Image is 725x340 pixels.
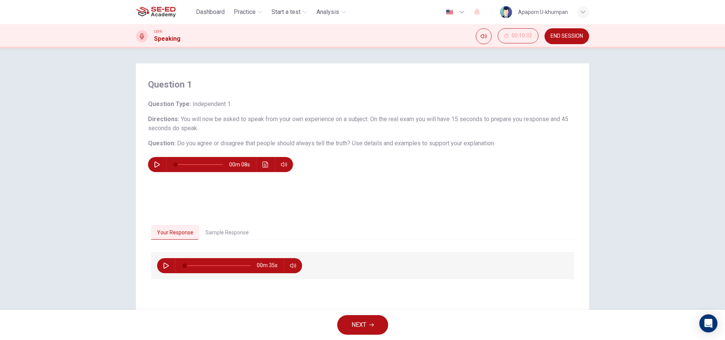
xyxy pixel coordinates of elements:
a: SE-ED Academy logo [136,5,193,20]
span: Independent 1 [191,100,231,108]
span: CEFR [154,29,162,34]
span: Analysis [316,8,339,17]
span: 00m 35s [257,258,284,273]
button: 00:10:32 [498,28,538,43]
span: Do you agree or disagree that people should always tell the truth? [177,140,350,147]
div: basic tabs example [151,225,574,241]
h6: Question : [148,139,577,148]
button: Dashboard [193,5,228,19]
div: Apaporn U-khumpan [518,8,568,17]
div: Open Intercom Messenger [699,314,717,332]
h6: Directions : [148,115,577,133]
div: Hide [498,28,538,44]
button: NEXT [337,315,388,335]
h6: Question Type : [148,100,577,109]
button: Start a test [268,5,310,19]
span: 00:10:32 [512,33,532,39]
div: Mute [476,28,492,44]
button: Practice [231,5,265,19]
img: en [445,9,454,15]
span: Use details and examples to support your explanation. [352,140,495,147]
span: Practice [234,8,256,17]
span: Dashboard [196,8,225,17]
span: 00m 08s [229,157,256,172]
button: Click to see the audio transcription [259,157,271,172]
img: SE-ED Academy logo [136,5,176,20]
button: Sample Response [199,225,255,241]
h1: Speaking [154,34,180,43]
span: NEXT [352,320,366,330]
button: Your Response [151,225,199,241]
img: Profile picture [500,6,512,18]
button: Analysis [313,5,349,19]
h4: Question 1 [148,78,577,91]
span: END SESSION [551,33,583,39]
span: Start a test [271,8,301,17]
span: You will now be asked to speak from your own experience on a subject. On the real exam you will h... [148,115,568,132]
button: END SESSION [545,28,589,44]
